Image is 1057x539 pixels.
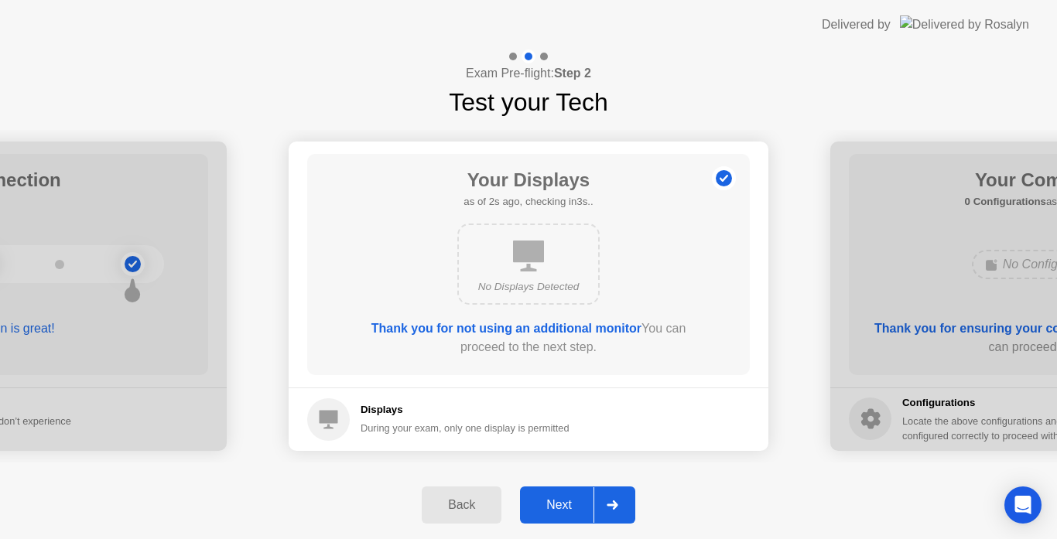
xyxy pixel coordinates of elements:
[426,498,497,512] div: Back
[371,322,641,335] b: Thank you for not using an additional monitor
[464,166,593,194] h1: Your Displays
[822,15,891,34] div: Delivered by
[554,67,591,80] b: Step 2
[520,486,635,524] button: Next
[422,486,501,524] button: Back
[1004,486,1042,524] div: Open Intercom Messenger
[361,421,570,435] div: During your exam, only one display is permitted
[471,279,586,295] div: No Displays Detected
[525,498,593,512] div: Next
[351,319,706,356] div: You can proceed to the next step.
[466,64,591,83] h4: Exam Pre-flight:
[361,402,570,418] h5: Displays
[449,84,608,121] h1: Test your Tech
[464,194,593,210] h5: as of 2s ago, checking in3s..
[900,15,1029,33] img: Delivered by Rosalyn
